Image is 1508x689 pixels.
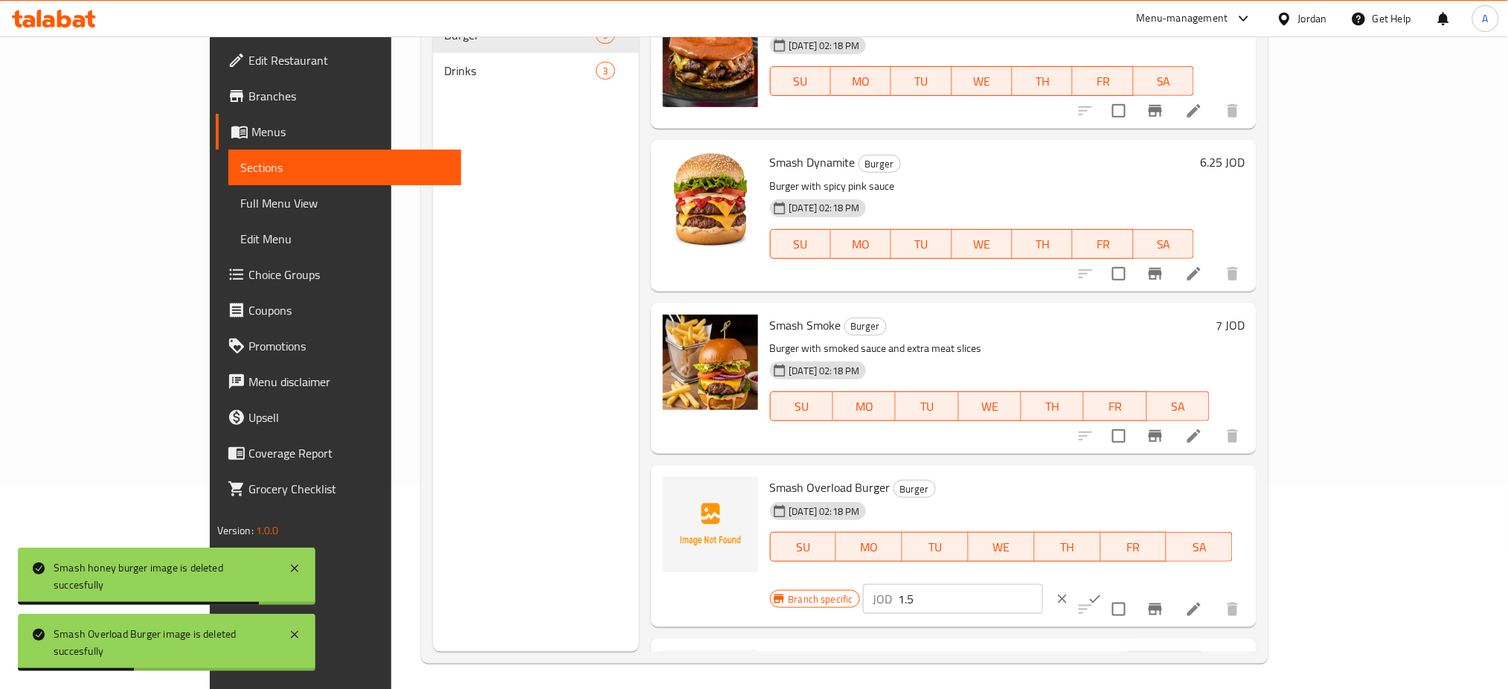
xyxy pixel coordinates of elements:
span: SA [1140,234,1188,255]
span: TU [897,234,946,255]
div: Burger [844,318,887,336]
a: Edit menu item [1185,600,1203,618]
button: clear [1046,583,1079,615]
a: Grocery Checklist [216,471,462,507]
span: WE [965,396,1016,417]
h6: 7 JOD [1216,315,1245,336]
a: Choice Groups [216,257,462,292]
span: Sections [240,158,450,176]
span: Branches [248,87,450,105]
a: Edit Menu [228,221,462,257]
span: Grocery Checklist [248,480,450,498]
span: 3 [597,64,614,78]
span: Burger [894,481,935,498]
span: SU [777,234,825,255]
a: Edit menu item [1185,102,1203,120]
span: SU [777,71,825,92]
p: Burger with spicy pink sauce [770,177,1195,196]
span: Version: [217,521,254,540]
a: Menus [216,114,462,150]
p: JOD [873,590,893,608]
h6: 2 JOD [1216,650,1245,671]
span: A [1483,10,1489,27]
a: Edit menu item [1185,265,1203,283]
span: MO [837,71,885,92]
button: MO [831,66,891,96]
button: delete [1215,93,1251,129]
button: SA [1147,391,1210,421]
span: Get support on: [217,546,286,565]
span: Full Menu View [240,194,450,212]
button: FR [1073,66,1133,96]
span: MO [839,396,890,417]
button: FR [1073,229,1133,259]
span: Burger [859,156,900,173]
nav: Menu sections [433,11,639,94]
span: TH [1018,234,1067,255]
div: Jordan [1298,10,1327,27]
span: SA [1172,536,1227,558]
span: Smash Dynamite [770,151,856,173]
div: items [596,62,615,80]
span: Select to update [1103,420,1135,452]
span: SU [777,536,831,558]
img: Smash Smoke [663,315,758,410]
span: SU [777,396,827,417]
span: SA [1140,71,1188,92]
img: Smash Beef [663,12,758,107]
button: WE [959,391,1021,421]
button: MO [836,532,902,562]
span: TH [1027,396,1078,417]
span: [DATE] 02:18 PM [783,364,866,378]
span: Burger [845,318,886,335]
button: delete [1215,592,1251,627]
span: MO [842,536,896,558]
a: Edit Restaurant [216,42,462,78]
button: SU [770,532,837,562]
button: SA [1134,229,1194,259]
span: [DATE] 02:18 PM [783,201,866,215]
a: Coverage Report [216,435,462,471]
span: MO [837,234,885,255]
span: TU [897,71,946,92]
span: Coupons [248,301,450,319]
a: Promotions [216,328,462,364]
div: Drinks [445,62,597,80]
button: delete [1215,256,1251,292]
button: WE [969,532,1035,562]
button: TH [1021,391,1084,421]
span: Promotions [248,337,450,355]
h6: 6.25 JOD [1200,152,1245,173]
span: [DATE] 02:18 PM [783,39,866,53]
span: Select to update [1103,95,1135,126]
a: Upsell [216,400,462,435]
div: Smash Overload Burger image is deleted succesfully [54,626,274,659]
button: FR [1084,391,1146,421]
button: delete [1215,418,1251,454]
span: WE [975,536,1029,558]
img: Smash Dynamite [663,152,758,247]
button: TU [891,66,952,96]
button: TU [902,532,969,562]
button: MO [831,229,891,259]
button: Branch-specific-item [1138,93,1173,129]
div: Smash honey burger image is deleted succesfully [54,560,274,593]
span: [DATE] 02:18 PM [783,504,866,519]
span: SA [1153,396,1204,417]
button: TU [891,229,952,259]
span: Smash Overload Burger [770,476,891,499]
span: Menus [251,123,450,141]
a: Full Menu View [228,185,462,221]
button: SU [770,229,831,259]
button: TU [896,391,958,421]
span: TU [908,536,963,558]
a: Coupons [216,292,462,328]
span: Select to update [1103,258,1135,289]
input: Please enter price [899,584,1043,614]
span: WE [958,71,1007,92]
button: SU [770,66,831,96]
div: Menu-management [1137,10,1228,28]
button: WE [952,66,1013,96]
span: Branch specific [783,592,859,606]
span: TU [902,396,952,417]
